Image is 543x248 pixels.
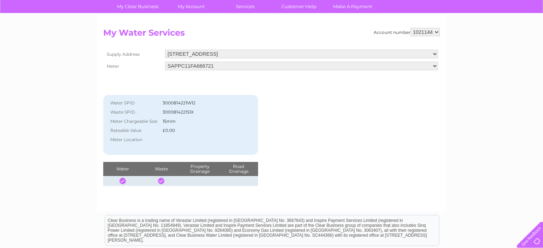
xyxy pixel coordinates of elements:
td: 3000814221S1X [161,108,242,117]
a: Telecoms [456,30,477,35]
th: Water SPID [107,98,161,108]
a: 0333 014 3131 [410,4,459,12]
a: Water [419,30,432,35]
a: Energy [436,30,452,35]
a: Contact [496,30,513,35]
div: Clear Business is a trading name of Verastar Limited (registered in [GEOGRAPHIC_DATA] No. 3667643... [105,4,439,34]
th: Water [103,162,142,176]
h2: My Water Services [103,28,440,41]
a: Blog [481,30,492,35]
th: Rateable Value [107,126,161,135]
td: 15mm [161,117,242,126]
th: Meter [103,60,163,72]
div: Account number [374,28,440,36]
th: Waste SPID [107,108,161,117]
th: Road Drainage [219,162,258,176]
img: logo.png [19,18,55,40]
td: £0.00 [161,126,242,135]
th: Meter Chargeable Size [107,117,161,126]
a: Log out [520,30,536,35]
th: Supply Address [103,48,163,60]
th: Property Drainage [181,162,219,176]
td: 3000814221W12 [161,98,242,108]
th: Meter Location [107,135,161,144]
th: Waste [142,162,180,176]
